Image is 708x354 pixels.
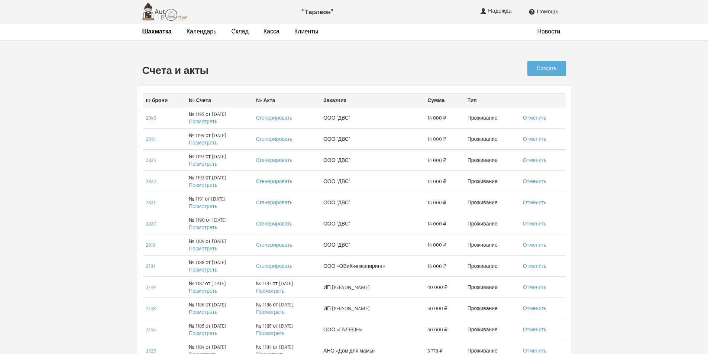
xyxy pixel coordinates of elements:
[186,128,253,149] td: № 1194 от [DATE]
[186,170,253,192] td: № 1192 от [DATE]
[320,128,424,149] td: ООО "ДВС"
[537,27,560,35] a: Новости
[523,326,547,333] a: Отменить
[294,27,318,35] a: Клиенты
[189,224,217,231] a: Посмотреть
[523,199,547,206] a: Отменить
[427,283,447,291] span: 40 000 ₽
[523,263,547,269] a: Отменить
[253,93,320,107] th: № Акта
[231,27,248,35] a: Склад
[465,170,520,192] td: Проживание
[189,309,217,315] a: Посмотреть
[187,27,217,35] a: Календарь
[186,255,253,276] td: № 1188 от [DATE]
[320,107,424,128] td: ООО "ДВС"
[256,309,285,315] a: Посмотреть
[320,255,424,276] td: ООО «ОВиК-инжиниринг»
[427,156,446,164] span: 14 000 ₽
[527,61,566,76] a: Создать
[537,8,559,15] span: Помощь
[146,157,156,163] a: 2823
[146,114,156,121] a: 2843
[186,192,253,213] td: № 1191 от [DATE]
[189,288,217,294] a: Посмотреть
[465,128,520,149] td: Проживание
[427,114,446,121] span: 14 000 ₽
[146,220,156,227] a: 2820
[256,157,292,163] a: Сгенерировать
[146,199,155,206] a: 2821
[427,199,446,206] span: 14 000 ₽
[256,199,292,206] a: Сгенерировать
[186,298,253,319] td: № 1186 от [DATE]
[523,305,547,312] a: Отменить
[189,245,217,252] a: Посмотреть
[320,298,424,319] td: ИП [PERSON_NAME]
[488,7,513,14] span: Надежда
[523,136,547,142] a: Отменить
[427,178,446,185] span: 14 000 ₽
[523,178,547,185] a: Отменить
[256,330,285,337] a: Посмотреть
[146,305,156,312] a: 2738
[186,149,253,170] td: № 1193 от [DATE]
[142,27,172,35] a: Шахматка
[465,234,520,255] td: Проживание
[256,288,285,294] a: Посмотреть
[523,157,547,163] a: Отменить
[253,298,320,319] td: № 1186 от [DATE]
[465,107,520,128] td: Проживание
[256,220,292,227] a: Сгенерировать
[142,65,458,76] h2: Счета и акты
[146,178,156,185] a: 2822
[189,182,217,188] a: Посмотреть
[146,284,156,290] a: 2739
[256,114,292,121] a: Сгенерировать
[320,149,424,170] td: ООО "ДВС"
[320,170,424,192] td: ООО "ДВС"
[465,298,520,319] td: Проживание
[189,203,217,210] a: Посмотреть
[189,330,217,337] a: Посмотреть
[465,276,520,298] td: Проживание
[427,220,446,227] span: 14 000 ₽
[523,347,547,354] a: Отменить
[146,263,155,269] a: 2791
[189,160,217,167] a: Посмотреть
[186,234,253,255] td: № 1189 от [DATE]
[186,107,253,128] td: № 1195 от [DATE]
[523,241,547,248] a: Отменить
[427,326,447,333] span: 60 000 ₽
[256,178,292,185] a: Сгенерировать
[189,118,217,125] a: Посмотреть
[320,319,424,340] td: ООО «ГАЛЕОН»
[253,319,320,340] td: № 1185 от [DATE]
[256,241,292,248] a: Сгенерировать
[465,255,520,276] td: Проживание
[320,234,424,255] td: ООО "ДВС"
[256,263,292,269] a: Сгенерировать
[465,93,520,107] th: Тип
[143,93,186,107] th: ID брони
[146,326,156,333] a: 2736
[427,241,446,249] span: 14 000 ₽
[189,139,217,146] a: Посмотреть
[320,213,424,234] td: ООО "ДВС"
[523,220,547,227] a: Отменить
[528,9,535,15] i: 
[146,347,156,354] a: 2525
[253,276,320,298] td: № 1187 от [DATE]
[256,136,292,142] a: Сгенерировать
[465,213,520,234] td: Проживание
[146,241,155,248] a: 2819
[427,262,446,270] span: 16 000 ₽
[186,319,253,340] td: № 1185 от [DATE]
[465,319,520,340] td: Проживание
[189,266,217,273] a: Посмотреть
[320,192,424,213] td: ООО "ДВС"
[320,276,424,298] td: ИП [PERSON_NAME]
[523,284,547,290] a: Отменить
[465,192,520,213] td: Проживание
